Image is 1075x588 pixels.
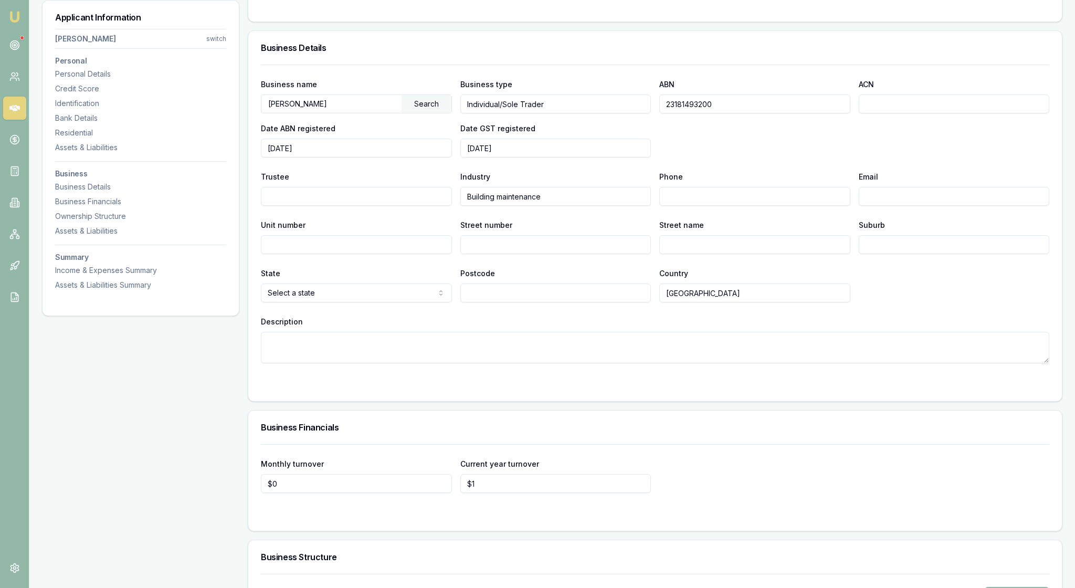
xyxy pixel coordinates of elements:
[261,139,452,157] input: YYYY-MM-DD
[55,128,226,138] div: Residential
[460,459,539,468] label: Current year turnover
[659,220,704,229] label: Street name
[55,170,226,177] h3: Business
[55,142,226,153] div: Assets & Liabilities
[261,95,402,112] input: Enter business name
[261,124,335,133] label: Date ABN registered
[460,187,651,206] input: Start typing to search for your industry
[402,95,451,113] div: Search
[261,423,1049,432] h3: Business Financials
[55,265,226,276] div: Income & Expenses Summary
[206,35,226,43] div: switch
[460,172,490,181] label: Industry
[460,139,651,157] input: YYYY-MM-DD
[659,269,688,278] label: Country
[261,553,1049,561] h3: Business Structure
[460,220,512,229] label: Street number
[55,254,226,261] h3: Summary
[8,10,21,23] img: emu-icon-u.png
[659,80,674,89] label: ABN
[55,83,226,94] div: Credit Score
[460,124,535,133] label: Date GST registered
[55,13,226,22] h3: Applicant Information
[261,172,289,181] label: Trustee
[261,474,452,493] input: $
[460,80,512,89] label: Business type
[55,98,226,109] div: Identification
[859,220,885,229] label: Suburb
[460,269,495,278] label: Postcode
[55,69,226,79] div: Personal Details
[55,280,226,290] div: Assets & Liabilities Summary
[261,269,280,278] label: State
[261,220,305,229] label: Unit number
[261,44,1049,52] h3: Business Details
[859,80,874,89] label: ACN
[55,34,116,44] div: [PERSON_NAME]
[55,113,226,123] div: Bank Details
[55,182,226,192] div: Business Details
[659,172,683,181] label: Phone
[55,226,226,236] div: Assets & Liabilities
[460,474,651,493] input: $
[261,459,324,468] label: Monthly turnover
[261,317,303,326] label: Description
[55,57,226,65] h3: Personal
[55,196,226,207] div: Business Financials
[261,80,317,89] label: Business name
[55,211,226,222] div: Ownership Structure
[859,172,878,181] label: Email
